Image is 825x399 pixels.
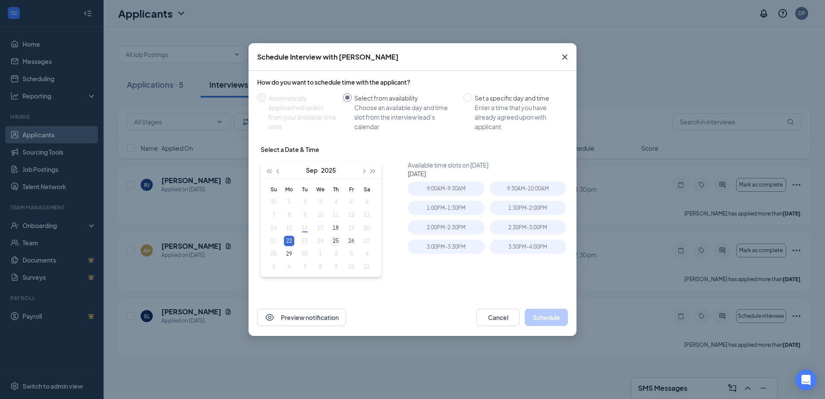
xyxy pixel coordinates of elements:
th: Th [328,183,343,196]
div: Enter a time that you have already agreed upon with applicant [475,103,561,131]
svg: Cross [560,52,570,62]
svg: Eye [265,312,275,323]
div: 3:30PM - 4:00PM [490,240,566,254]
div: 2:00PM - 2:30PM [408,220,484,234]
div: Choose an available day and time slot from the interview lead’s calendar [354,103,457,131]
div: Automatically [268,93,336,103]
div: 29 [284,249,294,259]
td: 2025-09-25 [328,234,343,247]
button: Schedule [525,309,568,326]
div: Schedule Interview with [PERSON_NAME] [257,52,399,62]
div: 26 [346,236,356,246]
th: We [312,183,328,196]
div: [DATE] [408,169,571,178]
div: How do you want to schedule time with the applicant? [257,78,568,86]
div: Select a Date & Time [261,145,319,154]
th: Tu [297,183,312,196]
button: Sep [306,161,318,179]
button: Cancel [476,309,520,326]
th: Su [266,183,281,196]
div: 22 [284,236,294,246]
div: Applicant will select from your available time slots [268,103,336,131]
th: Sa [359,183,375,196]
div: 1:00PM - 1:30PM [408,201,484,215]
div: 25 [331,236,341,246]
div: Select from availability [354,93,457,103]
td: 2025-09-22 [281,234,297,247]
td: 2025-09-29 [281,247,297,260]
div: 1:30PM - 2:00PM [490,201,566,215]
div: 18 [331,223,341,233]
button: 2025 [321,161,336,179]
td: 2025-09-26 [343,234,359,247]
button: Close [553,43,576,71]
td: 2025-09-18 [328,222,343,234]
div: 9:30AM - 10:00AM [490,181,566,196]
th: Fr [343,183,359,196]
div: 2:30PM - 3:00PM [490,220,566,234]
div: Set a specific day and time [475,93,561,103]
th: Mo [281,183,297,196]
button: EyePreview notification [257,309,346,326]
div: 3:00PM - 3:30PM [408,240,484,254]
div: Available time slots on [DATE] [408,161,571,169]
div: 9:00AM - 9:30AM [408,181,484,196]
div: Open Intercom Messenger [796,370,816,390]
